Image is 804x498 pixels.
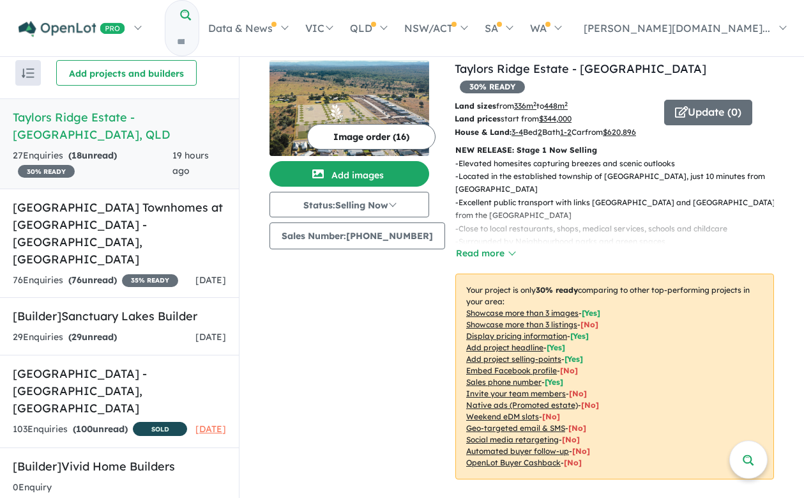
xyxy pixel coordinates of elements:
[544,101,568,111] u: 448 m
[68,274,117,286] strong: ( unread)
[13,422,187,438] div: 103 Enquir ies
[568,423,586,433] span: [No]
[466,435,559,444] u: Social media retargeting
[195,423,226,435] span: [DATE]
[56,60,197,86] button: Add projects and builders
[455,61,706,76] a: Taylors Ridge Estate - [GEOGRAPHIC_DATA]
[455,113,655,125] p: start from
[565,100,568,107] sup: 2
[455,144,774,157] p: NEW RELEASE: Stage 1 Now Selling
[547,343,565,352] span: [ Yes ]
[570,6,794,51] a: [PERSON_NAME][DOMAIN_NAME]...
[539,114,572,123] u: $ 344,000
[466,412,539,421] u: Weekend eDM slots
[580,320,598,329] span: [ No ]
[466,400,578,410] u: Native ads (Promoted estate)
[664,100,752,125] button: Update (0)
[569,389,587,398] span: [ No ]
[476,6,521,51] a: SA
[455,126,655,139] p: Bed Bath Car from
[466,354,561,364] u: Add project selling-points
[533,100,536,107] sup: 2
[545,377,563,387] span: [ Yes ]
[13,109,226,143] h5: Taylors Ridge Estate - [GEOGRAPHIC_DATA] , QLD
[455,196,784,222] p: - Excellent public transport with links [GEOGRAPHIC_DATA] and [GEOGRAPHIC_DATA] from the [GEOGRAP...
[562,435,580,444] span: [No]
[455,114,501,123] b: Land prices
[165,28,196,56] input: Try estate name, suburb, builder or developer
[542,412,560,421] span: [No]
[455,100,655,113] p: from
[19,21,125,37] img: Openlot PRO Logo White
[603,127,636,137] u: $ 620,896
[13,273,178,288] div: 76 Enquir ies
[195,331,226,343] span: [DATE]
[512,127,523,137] u: 3-4
[455,157,784,170] p: - Elevated homesites capturing breezes and scenic outlooks
[72,331,82,343] span: 29
[73,423,128,435] strong: ( unread)
[307,124,436,150] button: Image order (16)
[582,308,600,318] span: [ Yes ]
[22,68,34,78] img: sort.svg
[269,222,445,249] button: Sales Number:[PHONE_NUMBER]
[538,127,542,137] u: 2
[466,343,543,352] u: Add project headline
[172,150,209,176] span: 19 hours ago
[13,458,226,475] h5: [Builder] Vivid Home Builders
[560,366,578,375] span: [ No ]
[455,222,784,235] p: - Close to local restaurants, shops, medical services, schools and childcare
[72,150,82,161] span: 18
[466,446,569,456] u: Automated buyer follow-up
[395,6,476,51] a: NSW/ACT
[76,423,93,435] span: 100
[570,331,589,341] span: [ Yes ]
[13,480,52,495] div: 0 Enquir y
[133,422,187,436] span: SOLD
[466,331,567,341] u: Display pricing information
[296,6,341,51] a: VIC
[13,330,117,345] div: 29 Enquir ies
[13,365,226,417] h5: [GEOGRAPHIC_DATA] - [GEOGRAPHIC_DATA] , [GEOGRAPHIC_DATA]
[564,458,582,467] span: [No]
[455,170,784,196] p: - Located in the established township of [GEOGRAPHIC_DATA], just 10 minutes from [GEOGRAPHIC_DATA]
[269,60,429,156] img: Taylors Ridge Estate - Walloon
[195,274,226,286] span: [DATE]
[565,354,583,364] span: [ Yes ]
[455,101,496,111] b: Land sizes
[521,6,570,51] a: WA
[455,235,784,248] p: - Surrounded by Neighbourhood parks and green spaces
[466,377,542,387] u: Sales phone number
[466,423,565,433] u: Geo-targeted email & SMS
[584,22,770,35] span: [PERSON_NAME][DOMAIN_NAME]...
[269,192,429,217] button: Status:Selling Now
[466,320,577,329] u: Showcase more than 3 listings
[122,274,178,287] span: 35 % READY
[466,389,566,398] u: Invite your team members
[13,307,226,325] h5: [Builder] Sanctuary Lakes Builder
[466,366,557,375] u: Embed Facebook profile
[68,150,117,161] strong: ( unread)
[572,446,590,456] span: [No]
[536,101,568,111] span: to
[269,161,429,187] button: Add images
[68,331,117,343] strong: ( unread)
[455,127,512,137] b: House & Land:
[466,308,579,318] u: Showcase more than 3 images
[560,127,572,137] u: 1-2
[455,246,515,261] button: Read more
[514,101,536,111] u: 336 m
[466,458,561,467] u: OpenLot Buyer Cashback
[199,6,296,51] a: Data & News
[455,274,774,479] p: Your project is only comparing to other top-performing projects in your area: - - - - - - - - - -...
[536,285,578,295] b: 30 % ready
[581,400,599,410] span: [No]
[341,6,395,51] a: QLD
[460,81,525,93] span: 30 % READY
[18,165,75,178] span: 30 % READY
[13,199,226,268] h5: [GEOGRAPHIC_DATA] Townhomes at [GEOGRAPHIC_DATA] - [GEOGRAPHIC_DATA] , [GEOGRAPHIC_DATA]
[72,274,82,286] span: 76
[13,148,172,179] div: 27 Enquir ies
